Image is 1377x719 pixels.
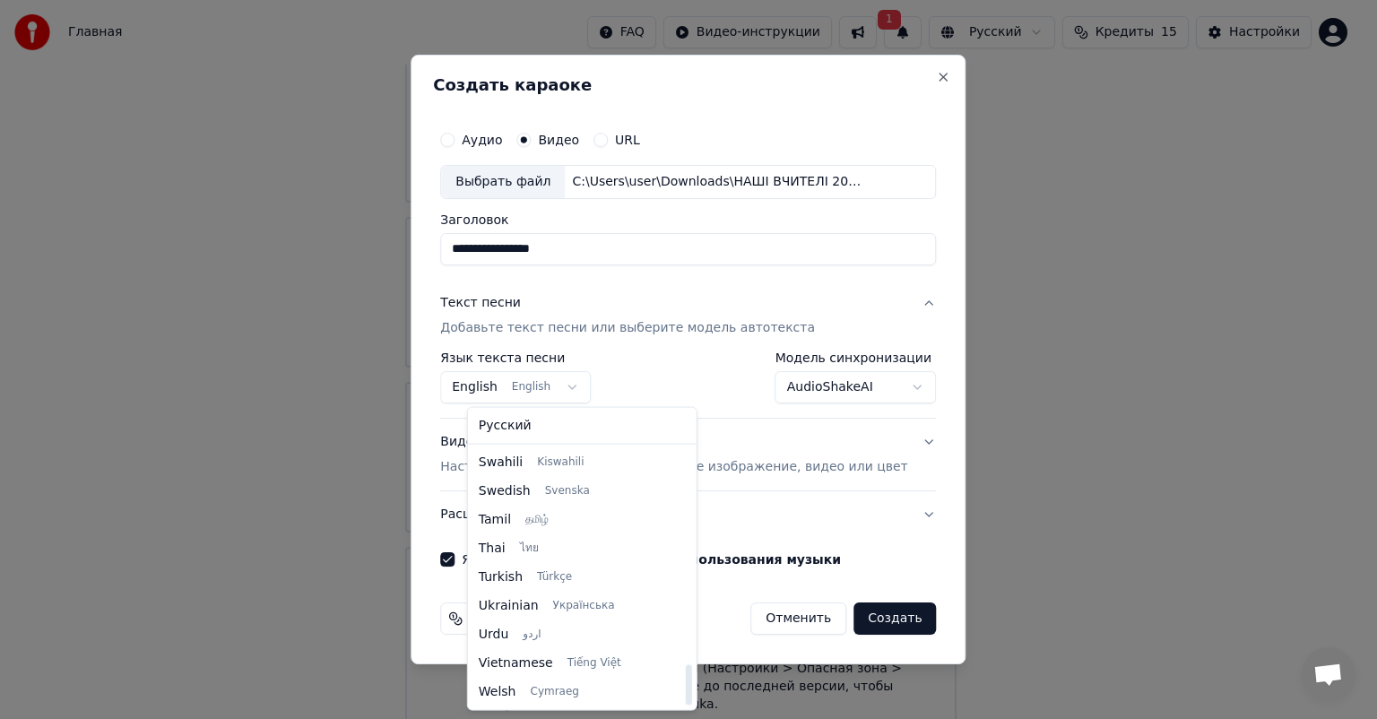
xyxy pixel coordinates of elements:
[479,597,539,615] span: Ukrainian
[545,484,590,498] span: Svenska
[537,570,572,585] span: Türkçe
[479,454,523,472] span: Swahili
[479,417,532,435] span: Русский
[553,599,615,613] span: Українська
[479,683,516,701] span: Welsh
[520,541,539,556] span: ไทย
[479,511,511,529] span: Tamil
[479,482,531,500] span: Swedish
[479,568,523,586] span: Turkish
[523,628,541,642] span: اردو
[479,654,553,672] span: Vietnamese
[531,685,579,699] span: Cymraeg
[567,656,621,671] span: Tiếng Việt
[479,540,506,558] span: Thai
[479,626,509,644] span: Urdu
[537,455,584,470] span: Kiswahili
[525,513,549,527] span: தமிழ்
